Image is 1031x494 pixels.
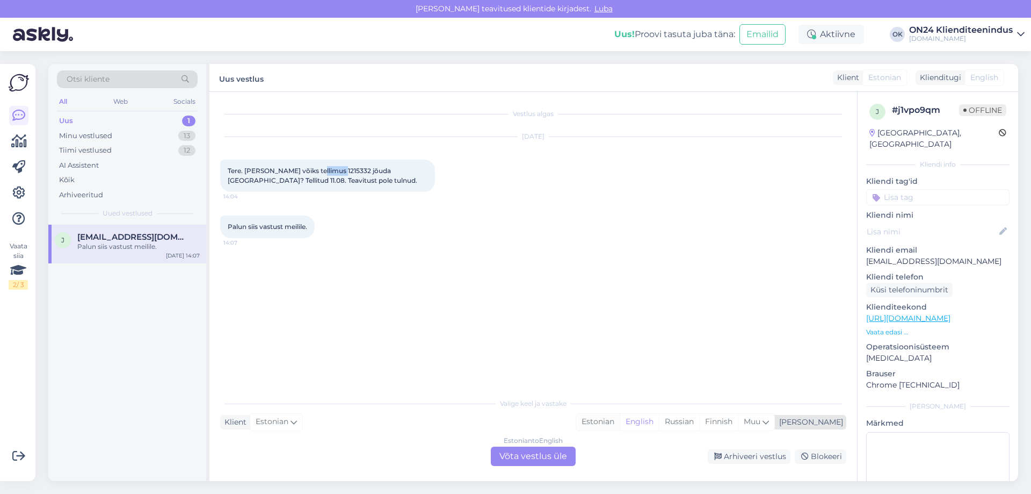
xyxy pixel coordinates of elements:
div: Vaata siia [9,241,28,290]
div: Klienditugi [916,72,961,83]
div: Klient [833,72,859,83]
span: English [970,72,998,83]
div: Blokeeri [795,449,846,464]
b: Uus! [614,29,635,39]
span: Palun siis vastust meilile. [228,223,307,231]
p: Klienditeekond [866,302,1010,313]
div: Web [111,95,130,109]
div: Kliendi info [866,160,1010,169]
div: Proovi tasuta juba täna: [614,28,735,41]
span: Offline [959,104,1006,116]
div: Minu vestlused [59,131,112,141]
span: 14:07 [223,239,264,247]
div: AI Assistent [59,160,99,171]
span: Tere. [PERSON_NAME] võiks tellimus 1215332 jõuda [GEOGRAPHIC_DATA]? Tellitud 11.08. Teavitust pol... [228,167,417,184]
p: [EMAIL_ADDRESS][DOMAIN_NAME] [866,256,1010,267]
div: Küsi telefoninumbrit [866,283,953,297]
button: Emailid [739,24,786,45]
div: Finnish [699,414,738,430]
input: Lisa tag [866,189,1010,205]
div: [DOMAIN_NAME] [909,34,1013,43]
div: [PERSON_NAME] [775,417,843,428]
div: Socials [171,95,198,109]
div: 12 [178,145,195,156]
a: [URL][DOMAIN_NAME] [866,313,950,323]
div: All [57,95,69,109]
div: Palun siis vastust meilile. [77,242,200,252]
p: Märkmed [866,418,1010,429]
div: Aktiivne [798,25,864,44]
span: 14:04 [223,192,264,201]
div: Arhiveeri vestlus [708,449,790,464]
div: [DATE] [220,132,846,141]
span: j [61,236,64,244]
span: j [876,108,879,116]
div: ON24 Klienditeenindus [909,26,1013,34]
div: Valige keel ja vastake [220,399,846,409]
span: Estonian [256,416,288,428]
span: Muu [744,417,760,426]
p: Operatsioonisüsteem [866,341,1010,353]
div: [PERSON_NAME] [866,402,1010,411]
div: Estonian [576,414,620,430]
div: Tiimi vestlused [59,145,112,156]
div: 1 [182,116,195,126]
div: English [620,414,659,430]
p: Kliendi nimi [866,210,1010,221]
div: Vestlus algas [220,109,846,119]
span: Otsi kliente [67,74,110,85]
div: Kõik [59,175,75,185]
span: Uued vestlused [103,209,153,218]
label: Uus vestlus [219,70,264,85]
div: OK [890,27,905,42]
div: Võta vestlus üle [491,447,576,466]
span: Luba [591,4,616,13]
div: # j1vpo9qm [892,104,959,117]
div: Arhiveeritud [59,190,103,201]
div: Klient [220,417,246,428]
p: [MEDICAL_DATA] [866,353,1010,364]
p: Chrome [TECHNICAL_ID] [866,380,1010,391]
div: Russian [659,414,699,430]
div: 2 / 3 [9,280,28,290]
div: 13 [178,131,195,141]
p: Kliendi tag'id [866,176,1010,187]
div: Uus [59,116,73,126]
input: Lisa nimi [867,226,997,238]
a: ON24 Klienditeenindus[DOMAIN_NAME] [909,26,1025,43]
p: Vaata edasi ... [866,327,1010,337]
span: joalaalis@gmail.com [77,232,189,242]
p: Brauser [866,368,1010,380]
div: [DATE] 14:07 [166,252,200,260]
div: Estonian to English [504,436,563,446]
p: Kliendi telefon [866,271,1010,283]
p: Kliendi email [866,245,1010,256]
img: Askly Logo [9,73,29,93]
span: Estonian [868,72,901,83]
div: [GEOGRAPHIC_DATA], [GEOGRAPHIC_DATA] [869,127,999,150]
